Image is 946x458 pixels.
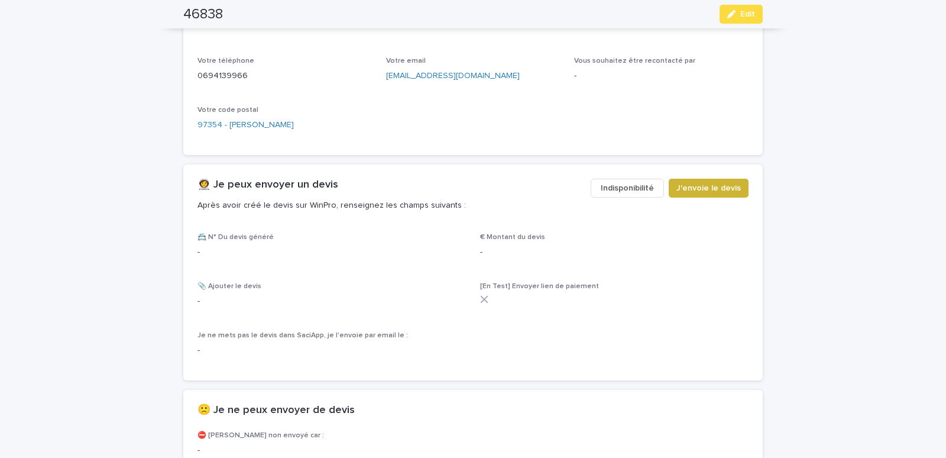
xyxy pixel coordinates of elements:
[386,57,426,64] span: Votre email
[574,70,749,82] p: -
[197,200,581,211] p: Après avoir créé le devis sur WinPro, renseignez les champs suivants :
[197,234,274,241] span: 📇 N° Du devis généré
[197,344,466,357] p: -
[197,70,372,82] p: 0694139966
[574,57,695,64] span: Vous souhaitez être recontacté par
[197,295,466,308] p: -
[669,179,749,198] button: J'envoie le devis
[197,404,355,417] h2: 🙁 Je ne peux envoyer de devis
[183,6,223,23] h2: 46838
[676,182,741,194] span: J'envoie le devis
[197,283,261,290] span: 📎 Ajouter le devis
[197,332,408,339] span: Je ne mets pas le devis dans SaciApp, je l'envoie par email le :
[197,107,258,114] span: Votre code postal
[601,182,654,194] span: Indisponibilité
[197,444,749,457] p: -
[720,5,763,24] button: Edit
[197,119,294,131] a: 97354 - [PERSON_NAME]
[480,234,545,241] span: € Montant du devis
[591,179,664,198] button: Indisponibilité
[480,283,599,290] span: [En Test] Envoyer lien de paiement
[740,10,755,18] span: Edit
[480,246,749,259] p: -
[197,179,338,192] h2: 👩‍🚀 Je peux envoyer un devis
[197,246,466,259] p: -
[386,72,520,80] a: [EMAIL_ADDRESS][DOMAIN_NAME]
[197,57,254,64] span: Votre téléphone
[197,432,324,439] span: ⛔ [PERSON_NAME] non envoyé car :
